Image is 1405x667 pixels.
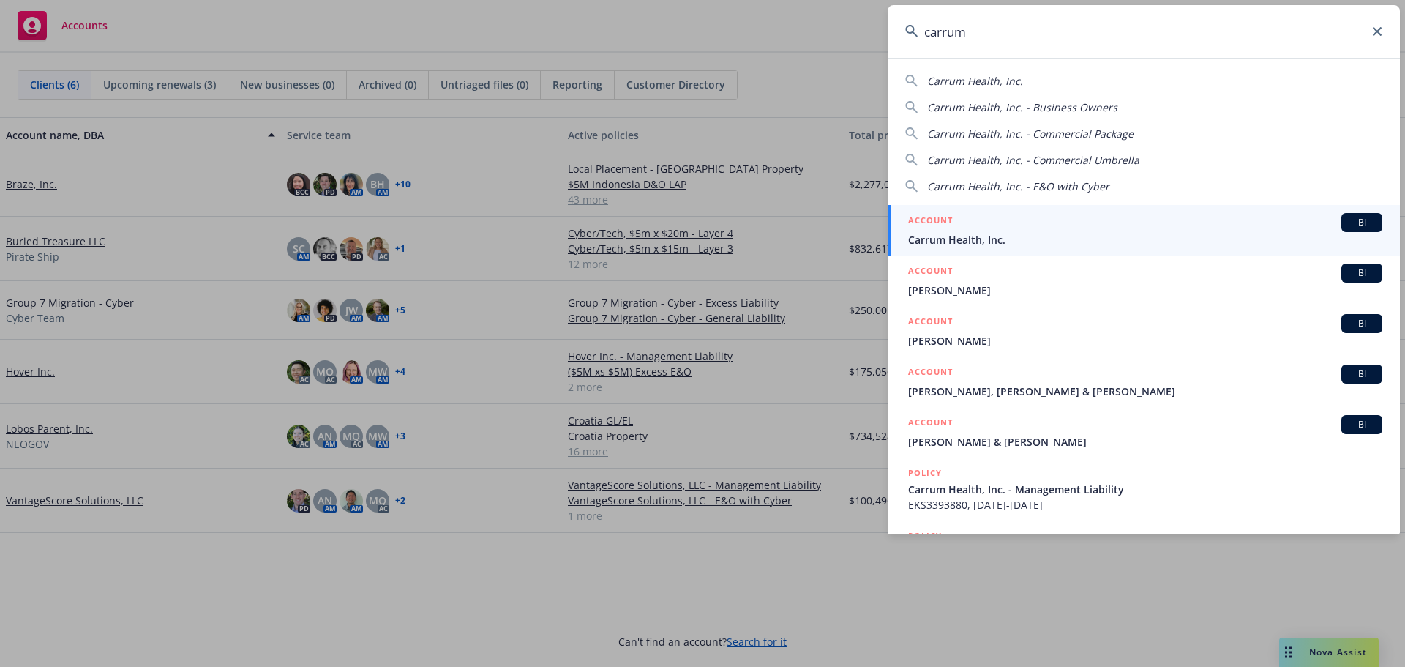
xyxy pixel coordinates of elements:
[908,482,1382,497] span: Carrum Health, Inc. - Management Liability
[888,458,1400,521] a: POLICYCarrum Health, Inc. - Management LiabilityEKS3393880, [DATE]-[DATE]
[927,153,1139,167] span: Carrum Health, Inc. - Commercial Umbrella
[908,333,1382,349] span: [PERSON_NAME]
[1347,267,1376,280] span: BI
[908,283,1382,298] span: [PERSON_NAME]
[908,434,1382,450] span: [PERSON_NAME] & [PERSON_NAME]
[908,264,953,281] h5: ACCOUNT
[888,407,1400,458] a: ACCOUNTBI[PERSON_NAME] & [PERSON_NAME]
[927,127,1134,141] span: Carrum Health, Inc. - Commercial Package
[908,466,942,480] h5: POLICY
[908,314,953,332] h5: ACCOUNT
[908,213,953,231] h5: ACCOUNT
[1347,418,1376,431] span: BI
[908,529,942,543] h5: POLICY
[927,179,1109,193] span: Carrum Health, Inc. - E&O with Cyber
[888,5,1400,58] input: Search...
[927,74,1023,88] span: Carrum Health, Inc.
[888,521,1400,584] a: POLICY
[888,357,1400,407] a: ACCOUNTBI[PERSON_NAME], [PERSON_NAME] & [PERSON_NAME]
[888,256,1400,306] a: ACCOUNTBI[PERSON_NAME]
[888,306,1400,357] a: ACCOUNTBI[PERSON_NAME]
[908,365,953,382] h5: ACCOUNT
[908,415,953,433] h5: ACCOUNT
[888,205,1400,256] a: ACCOUNTBICarrum Health, Inc.
[927,100,1117,114] span: Carrum Health, Inc. - Business Owners
[1347,317,1376,330] span: BI
[1347,368,1376,381] span: BI
[908,497,1382,513] span: EKS3393880, [DATE]-[DATE]
[908,232,1382,247] span: Carrum Health, Inc.
[1347,216,1376,229] span: BI
[908,384,1382,399] span: [PERSON_NAME], [PERSON_NAME] & [PERSON_NAME]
